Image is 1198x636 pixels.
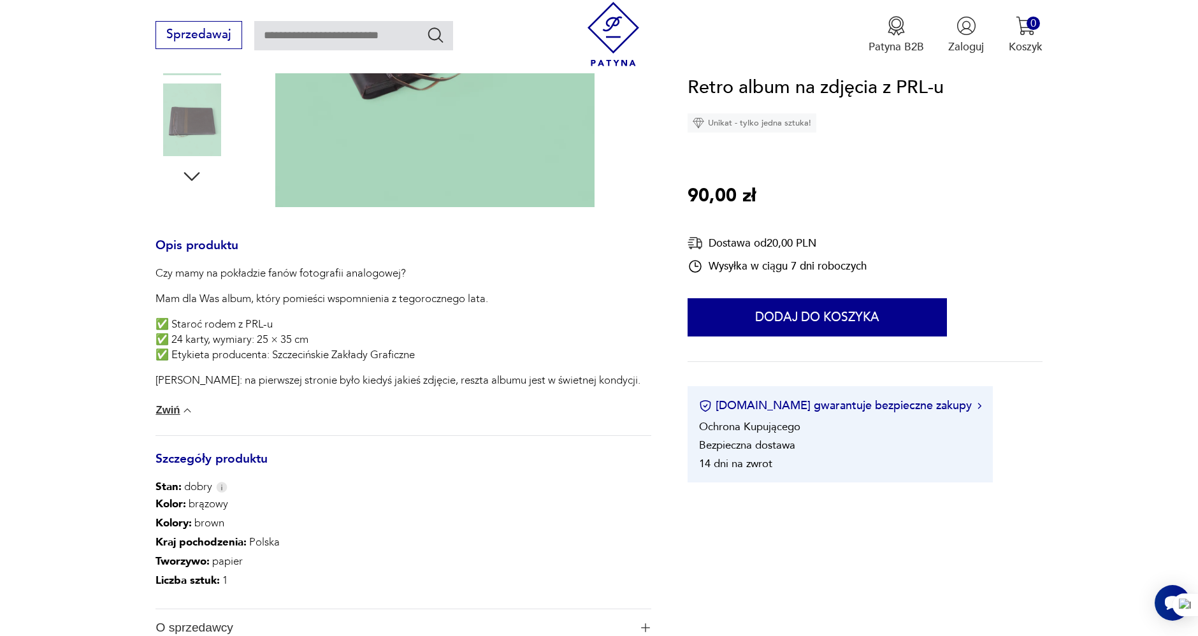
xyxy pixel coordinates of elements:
img: Ikona certyfikatu [699,400,712,412]
p: Zaloguj [948,40,984,54]
h3: Szczegóły produktu [155,454,651,480]
h3: Opis produktu [155,241,651,266]
p: Polska [155,533,280,552]
img: Ikona medalu [886,16,906,36]
b: Stan: [155,479,182,494]
p: brown [155,514,280,533]
div: Wysyłka w ciągu 7 dni roboczych [688,259,867,274]
button: Patyna B2B [869,16,924,54]
li: Bezpieczna dostawa [699,438,795,453]
p: Koszyk [1009,40,1043,54]
b: Kolor: [155,496,186,511]
img: Ikona diamentu [693,118,704,129]
p: Patyna B2B [869,40,924,54]
img: Ikona koszyka [1016,16,1036,36]
div: Unikat - tylko jedna sztuka! [688,114,816,133]
button: Zaloguj [948,16,984,54]
h1: Retro album na zdjęcia z PRL-u [688,73,944,103]
p: 90,00 zł [688,182,756,211]
img: Ikona strzałki w prawo [978,403,981,409]
img: Ikona dostawy [688,235,703,251]
p: ✅ Staroć rodem z PRL-u ✅ 24 karty, wymiary: 25 × 35 cm ✅ Etykieta producenta: Szczecińskie Zakład... [155,317,640,363]
li: Ochrona Kupującego [699,420,800,435]
img: Zdjęcie produktu Retro album na zdjęcia z PRL-u [155,83,228,156]
b: Tworzywo : [155,554,210,568]
button: Sprzedawaj [155,21,242,49]
p: brązowy [155,495,280,514]
p: 1 [155,571,280,590]
div: Dostawa od 20,00 PLN [688,235,867,251]
button: [DOMAIN_NAME] gwarantuje bezpieczne zakupy [699,398,981,414]
div: 0 [1027,17,1040,30]
a: Ikona medaluPatyna B2B [869,16,924,54]
b: Liczba sztuk: [155,573,220,588]
p: papier [155,552,280,571]
img: Patyna - sklep z meblami i dekoracjami vintage [581,2,646,66]
span: dobry [155,479,212,495]
button: Zwiń [155,404,194,417]
b: Kolory : [155,516,192,530]
li: 14 dni na zwrot [699,457,772,472]
iframe: Smartsupp widget button [1155,585,1190,621]
button: Dodaj do koszyka [688,299,947,337]
b: Kraj pochodzenia : [155,535,247,549]
a: Sprzedawaj [155,31,242,41]
img: Info icon [216,482,227,493]
button: 0Koszyk [1009,16,1043,54]
p: Czy mamy na pokładzie fanów fotografii analogowej? [155,266,640,281]
img: Ikona plusa [641,623,650,632]
p: Mam dla Was album, który pomieści wspomnienia z tegorocznego lata. [155,291,640,307]
p: [PERSON_NAME]: na pierwszej stronie było kiedyś jakieś zdjęcie, reszta albumu jest w świetnej kon... [155,373,640,388]
img: Ikonka użytkownika [956,16,976,36]
img: chevron down [181,404,194,417]
button: Szukaj [426,25,445,44]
